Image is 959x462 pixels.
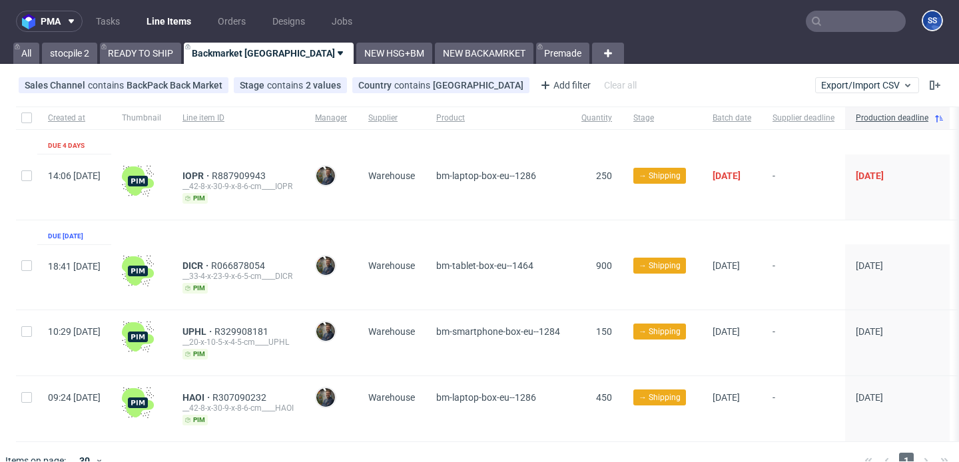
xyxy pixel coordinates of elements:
[182,170,212,181] a: IOPR
[264,11,313,32] a: Designs
[436,170,536,181] span: bm-laptop-box-eu--1286
[13,43,39,64] a: All
[316,322,335,341] img: Maciej Sobola
[48,231,83,242] div: Due [DATE]
[127,80,222,91] div: BackPack Back Market
[41,17,61,26] span: pma
[394,80,433,91] span: contains
[88,80,127,91] span: contains
[713,170,741,181] span: [DATE]
[433,80,523,91] div: [GEOGRAPHIC_DATA]
[596,326,612,337] span: 150
[368,260,415,271] span: Warehouse
[773,170,834,204] span: -
[48,140,85,151] div: Due 4 days
[856,170,884,181] span: [DATE]
[212,392,269,403] a: R307090232
[139,11,199,32] a: Line Items
[536,43,589,64] a: Premade
[214,326,271,337] a: R329908181
[316,166,335,185] img: Maciej Sobola
[435,43,533,64] a: NEW BACKAMRKET
[240,80,267,91] span: Stage
[773,392,834,425] span: -
[182,326,214,337] a: UPHL
[639,260,681,272] span: → Shipping
[856,392,883,403] span: [DATE]
[324,11,360,32] a: Jobs
[182,181,294,192] div: __42-8-x-30-9-x-8-6-cm____IOPR
[633,113,691,124] span: Stage
[182,283,208,294] span: pim
[316,256,335,275] img: Maciej Sobola
[182,403,294,413] div: __42-8-x-30-9-x-8-6-cm____HAOI
[211,260,268,271] a: R066878054
[182,271,294,282] div: __33-4-x-23-9-x-6-5-cm____DICR
[856,326,883,337] span: [DATE]
[368,392,415,403] span: Warehouse
[773,326,834,359] span: -
[596,170,612,181] span: 250
[923,11,942,30] figcaption: SS
[581,113,612,124] span: Quantity
[639,326,681,338] span: → Shipping
[122,165,154,197] img: wHgJFi1I6lmhQAAAABJRU5ErkJggg==
[182,337,294,347] div: __20-x-10-5-x-4-5-cm____UPHL
[821,80,913,91] span: Export/Import CSV
[368,113,415,124] span: Supplier
[601,76,639,95] div: Clear all
[48,170,101,181] span: 14:06 [DATE]
[182,113,294,124] span: Line item ID
[856,113,928,124] span: Production deadline
[182,349,208,359] span: pim
[368,326,415,337] span: Warehouse
[122,255,154,287] img: wHgJFi1I6lmhQAAAABJRU5ErkJggg==
[182,260,211,271] a: DICR
[639,391,681,403] span: → Shipping
[368,170,415,181] span: Warehouse
[122,321,154,353] img: wHgJFi1I6lmhQAAAABJRU5ErkJggg==
[122,387,154,419] img: wHgJFi1I6lmhQAAAABJRU5ErkJggg==
[267,80,306,91] span: contains
[596,392,612,403] span: 450
[22,14,41,29] img: logo
[713,326,740,337] span: [DATE]
[639,170,681,182] span: → Shipping
[316,388,335,407] img: Maciej Sobola
[436,392,536,403] span: bm-laptop-box-eu--1286
[16,11,83,32] button: pma
[182,193,208,204] span: pim
[773,113,834,124] span: Supplier deadline
[48,326,101,337] span: 10:29 [DATE]
[306,80,341,91] div: 2 values
[42,43,97,64] a: stocpile 2
[184,43,354,64] a: Backmarket [GEOGRAPHIC_DATA]
[212,170,268,181] a: R887909943
[210,11,254,32] a: Orders
[596,260,612,271] span: 900
[182,415,208,425] span: pim
[713,392,740,403] span: [DATE]
[25,80,88,91] span: Sales Channel
[535,75,593,96] div: Add filter
[100,43,181,64] a: READY TO SHIP
[48,392,101,403] span: 09:24 [DATE]
[713,260,740,271] span: [DATE]
[182,392,212,403] a: HAOI
[48,261,101,272] span: 18:41 [DATE]
[358,80,394,91] span: Country
[48,113,101,124] span: Created at
[773,260,834,294] span: -
[856,260,883,271] span: [DATE]
[356,43,432,64] a: NEW HSG+BM
[436,260,533,271] span: bm-tablet-box-eu--1464
[436,113,560,124] span: Product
